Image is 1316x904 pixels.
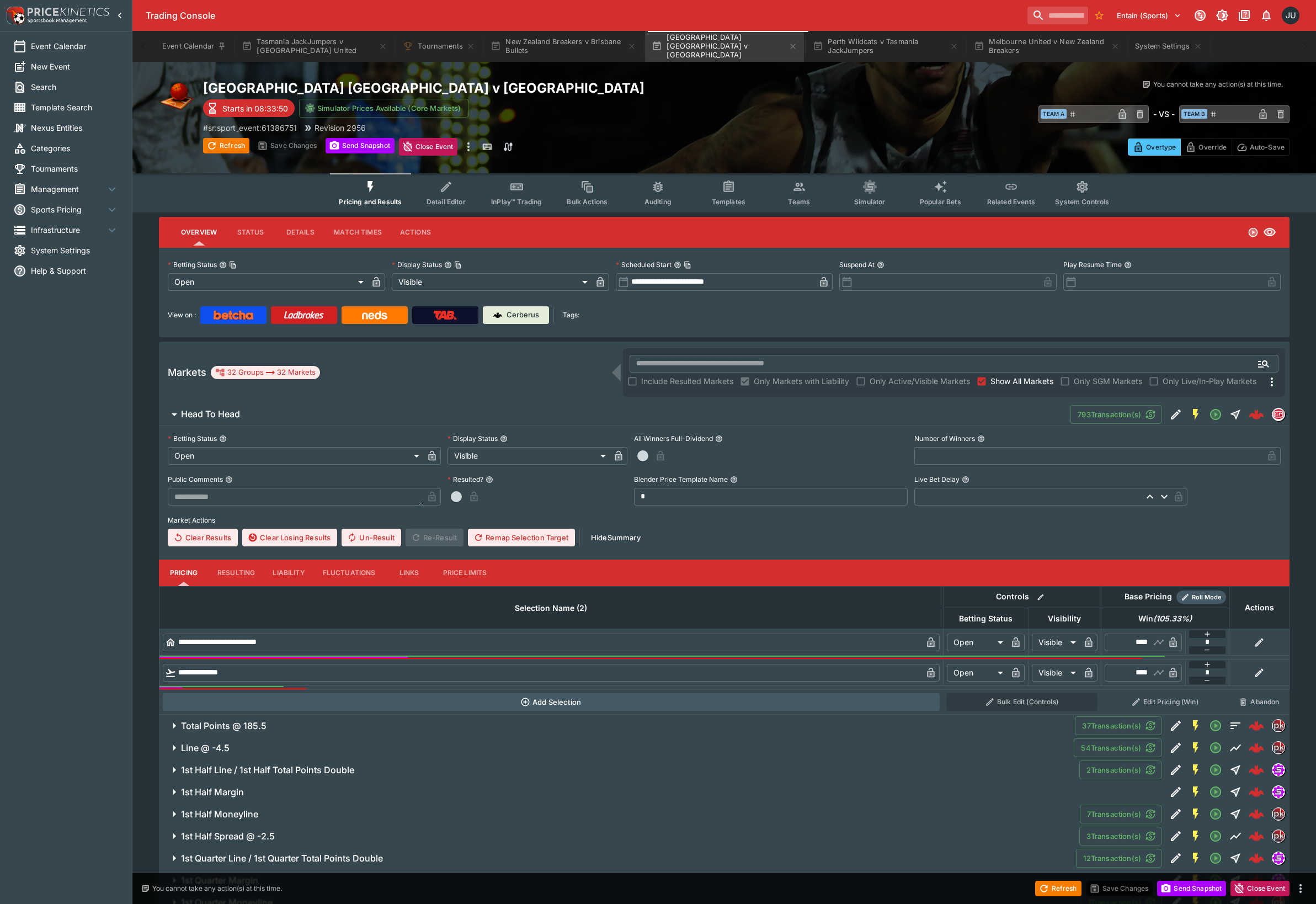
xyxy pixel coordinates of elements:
[854,198,885,206] span: Simulator
[1076,849,1162,868] button: 12Transaction(s)
[31,204,105,215] span: Sports Pricing
[1272,764,1285,776] img: simulator
[1206,405,1226,424] button: Open
[284,311,324,320] img: Ladbrokes
[1249,828,1264,844] div: 8b39608b-4ef1-4a3f-91e4-a3599adf5873
[406,529,463,546] span: Re-Result
[644,198,672,206] span: Auditing
[987,198,1035,206] span: Related Events
[396,31,482,62] button: Tournaments
[159,869,1166,891] button: 1st Quarter Margin
[1272,852,1285,864] img: simulator
[486,476,493,483] button: Resulted?
[584,529,647,546] button: HideSummary
[31,102,119,113] span: Template Search
[947,612,1025,625] span: Betting Status
[1245,803,1267,825] a: 0b8ba28b-bc61-4b6d-9366-e1b6e325c6c9
[730,476,738,483] button: Blender Price Template Name
[1186,804,1206,824] button: SGM Enabled
[1206,716,1226,736] button: Open
[1206,848,1226,868] button: Open
[947,664,1007,682] div: Open
[462,138,475,156] button: more
[1249,806,1264,822] img: logo-cerberus--red.svg
[503,602,599,615] span: Selection Name (2)
[168,512,1281,529] label: Market Actions
[947,634,1007,651] div: Open
[1272,786,1285,798] img: simulator
[1055,198,1109,206] span: System Controls
[1128,139,1290,156] div: Start From
[1245,825,1267,847] a: 8b39608b-4ef1-4a3f-91e4-a3599adf5873
[1245,759,1267,781] a: de9b4e54-41a4-42cf-ac16-5448a7fb83d9
[1190,6,1210,25] button: Connected to PK
[1249,806,1264,822] div: 0b8ba28b-bc61-4b6d-9366-e1b6e325c6c9
[159,560,209,586] button: Pricing
[219,435,227,443] button: Betting Status
[342,529,401,546] span: Un-Result
[31,142,119,154] span: Categories
[1265,375,1278,389] svg: More
[28,18,87,23] img: Sportsbook Management
[788,198,810,206] span: Teams
[712,198,745,206] span: Templates
[385,560,434,586] button: Links
[962,476,969,483] button: Live Bet Delay
[209,560,264,586] button: Resulting
[1180,139,1232,156] button: Override
[447,434,498,443] p: Display Status
[1272,808,1285,820] img: pricekinetics
[1206,760,1226,780] button: Open
[1206,782,1226,802] button: Open
[1256,6,1276,25] button: Notifications
[31,163,119,174] span: Tournaments
[839,260,875,269] p: Suspend At
[1249,850,1264,866] div: 9dd5a071-29c9-497b-b7aa-60e5ff0eba16
[1278,3,1303,28] button: Justin.Walsh
[1166,716,1186,736] button: Edit Detail
[645,31,804,62] button: [GEOGRAPHIC_DATA] [GEOGRAPHIC_DATA] v [GEOGRAPHIC_DATA]
[1226,760,1245,780] button: Straight
[1249,407,1264,422] img: logo-cerberus--red.svg
[1186,782,1206,802] button: SGM Enabled
[1166,826,1186,846] button: Edit Detail
[146,10,1023,22] div: Trading Console
[1249,740,1264,756] img: logo-cerberus--red.svg
[222,103,288,114] p: Starts in 08:33:50
[914,434,975,443] p: Number of Winners
[1209,741,1222,754] svg: Open
[943,586,1101,608] th: Controls
[468,529,575,546] button: Remap Selection Target
[870,375,970,387] span: Only Active/Visible Markets
[1245,781,1267,803] a: 3985cab5-6ac2-4c8f-84b5-fe0816934bca
[168,273,367,291] div: Open
[1041,109,1067,119] span: Team A
[616,260,672,269] p: Scheduled Start
[1272,720,1285,732] img: pricekinetics
[1153,79,1283,89] p: You cannot take any action(s) at this time.
[1033,590,1048,604] button: Bulk edit
[967,31,1126,62] button: Melbourne United v New Zealand Breakers
[1226,738,1245,758] button: Line
[181,764,354,776] h6: 1st Half Line / 1st Half Total Points Double
[219,261,227,269] button: Betting StatusCopy To Clipboard
[507,310,539,321] p: Cerberus
[1166,848,1186,868] button: Edit Detail
[641,375,733,387] span: Include Resulted Markets
[1166,782,1186,802] button: Edit Detail
[168,434,217,443] p: Betting Status
[1230,881,1290,896] button: Close Event
[181,408,240,420] h6: Head To Head
[567,198,608,206] span: Bulk Actions
[168,366,206,379] h5: Markets
[1186,405,1206,424] button: SGM Enabled
[1163,375,1256,387] span: Only Live/In-Play Markets
[1070,405,1162,424] button: 793Transaction(s)
[159,847,1076,869] button: 1st Quarter Line / 1st Quarter Total Points Double
[159,403,1070,426] button: Head To Head
[172,219,226,246] button: Overview
[159,79,194,115] img: basketball.png
[1272,742,1285,754] img: pricekinetics
[1186,760,1206,780] button: SGM Enabled
[1245,403,1267,426] a: c3337e63-de4c-44fe-8fe2-0492fad287a9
